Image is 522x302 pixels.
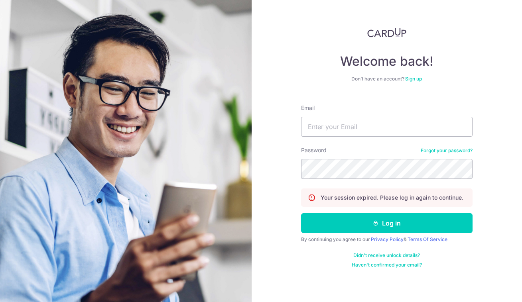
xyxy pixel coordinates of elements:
[301,104,315,112] label: Email
[408,236,447,242] a: Terms Of Service
[367,28,406,37] img: CardUp Logo
[301,76,473,82] div: Don’t have an account?
[301,146,327,154] label: Password
[321,194,463,202] p: Your session expired. Please log in again to continue.
[421,147,473,154] a: Forgot your password?
[371,236,404,242] a: Privacy Policy
[405,76,422,82] a: Sign up
[352,262,422,268] a: Haven't confirmed your email?
[301,117,473,137] input: Enter your Email
[301,236,473,243] div: By continuing you agree to our &
[301,53,473,69] h4: Welcome back!
[301,213,473,233] button: Log in
[353,252,420,259] a: Didn't receive unlock details?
